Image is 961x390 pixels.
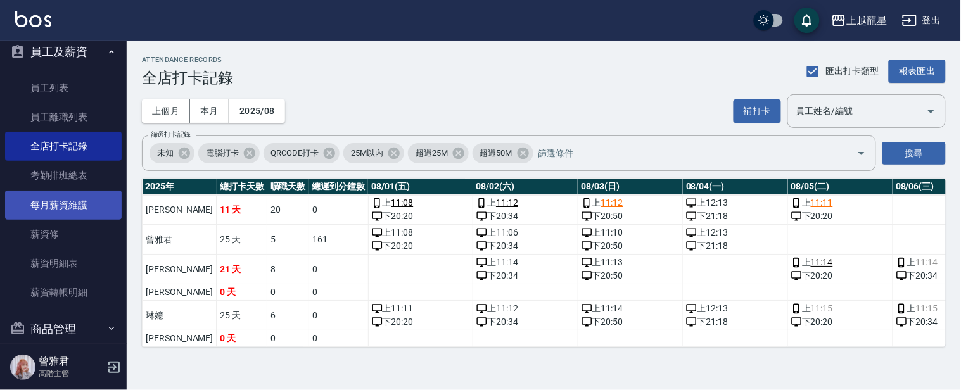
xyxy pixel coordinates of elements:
[142,99,190,123] button: 上個月
[5,161,122,190] a: 考勤排班總表
[791,210,889,223] div: 下 20:20
[217,284,267,301] td: 0 天
[476,302,575,315] div: 上 11:12
[309,330,368,347] td: 0
[921,101,941,122] button: Open
[142,69,233,87] h3: 全店打卡記錄
[10,355,35,380] img: Person
[217,225,267,255] td: 25 天
[686,315,784,329] div: 下 21:18
[309,284,368,301] td: 0
[267,179,309,195] th: 曠職天數
[264,143,340,163] div: QRCODE打卡
[143,255,217,284] td: [PERSON_NAME]
[151,130,191,139] label: 篩選打卡記錄
[473,143,533,163] div: 超過50M
[686,302,784,315] div: 上 12:13
[309,301,368,330] td: 0
[15,11,51,27] img: Logo
[476,196,575,210] div: 上
[143,330,217,347] td: [PERSON_NAME]
[217,179,267,195] th: 總打卡天數
[309,225,368,255] td: 161
[5,249,122,278] a: 薪資明細表
[473,147,520,160] span: 超過50M
[5,73,122,103] a: 員工列表
[889,60,946,83] button: 報表匯出
[686,196,784,210] div: 上 12:13
[826,8,892,34] button: 上越龍星
[343,147,391,160] span: 25M以內
[368,179,473,195] th: 08/01(五)
[788,179,893,195] th: 08/05(二)
[142,56,233,64] h2: ATTENDANCE RECORDS
[39,355,103,368] h5: 曾雅君
[476,239,575,253] div: 下 20:34
[476,256,575,269] div: 上 11:14
[476,269,575,282] div: 下 20:34
[582,269,680,282] div: 下 20:50
[734,99,781,123] button: 補打卡
[791,315,889,329] div: 下 20:20
[535,142,835,165] input: 篩選條件
[5,220,122,249] a: 薪資條
[582,210,680,223] div: 下 20:50
[267,301,309,330] td: 6
[476,315,575,329] div: 下 20:34
[791,269,889,282] div: 下 20:20
[267,195,309,225] td: 20
[217,195,267,225] td: 11 天
[794,8,820,33] button: save
[343,143,404,163] div: 25M以內
[229,99,285,123] button: 2025/08
[198,143,260,163] div: 電腦打卡
[5,103,122,132] a: 員工離職列表
[143,284,217,301] td: [PERSON_NAME]
[408,143,469,163] div: 超過25M
[791,196,889,210] div: 上
[476,226,575,239] div: 上 11:06
[897,9,946,32] button: 登出
[686,210,784,223] div: 下 21:18
[217,301,267,330] td: 25 天
[39,368,103,379] p: 高階主管
[372,239,470,253] div: 下 20:20
[916,302,938,315] span: 11:15
[372,226,470,239] div: 上 11:08
[143,301,217,330] td: 琳嬑
[582,256,680,269] div: 上 11:13
[309,195,368,225] td: 0
[882,142,946,165] button: 搜尋
[916,256,938,269] span: 11:14
[5,313,122,346] button: 商品管理
[582,239,680,253] div: 下 20:50
[267,255,309,284] td: 8
[476,210,575,223] div: 下 20:34
[791,256,889,269] div: 上
[267,225,309,255] td: 5
[267,284,309,301] td: 0
[143,195,217,225] td: [PERSON_NAME]
[686,239,784,253] div: 下 21:18
[826,65,879,78] span: 匯出打卡類型
[473,179,578,195] th: 08/02(六)
[217,255,267,284] td: 21 天
[372,302,470,315] div: 上 11:11
[5,35,122,68] button: 員工及薪資
[496,196,518,210] a: 11:12
[851,143,872,163] button: Open
[372,315,470,329] div: 下 20:20
[791,302,889,315] div: 上
[601,196,623,210] a: 11:12
[309,255,368,284] td: 0
[190,99,229,123] button: 本月
[811,256,833,269] a: 11:14
[811,196,833,210] a: 11:11
[582,196,680,210] div: 上
[217,330,267,347] td: 0 天
[372,196,470,210] div: 上
[582,315,680,329] div: 下 20:50
[686,226,784,239] div: 上 12:13
[150,143,194,163] div: 未知
[309,179,368,195] th: 總遲到分鐘數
